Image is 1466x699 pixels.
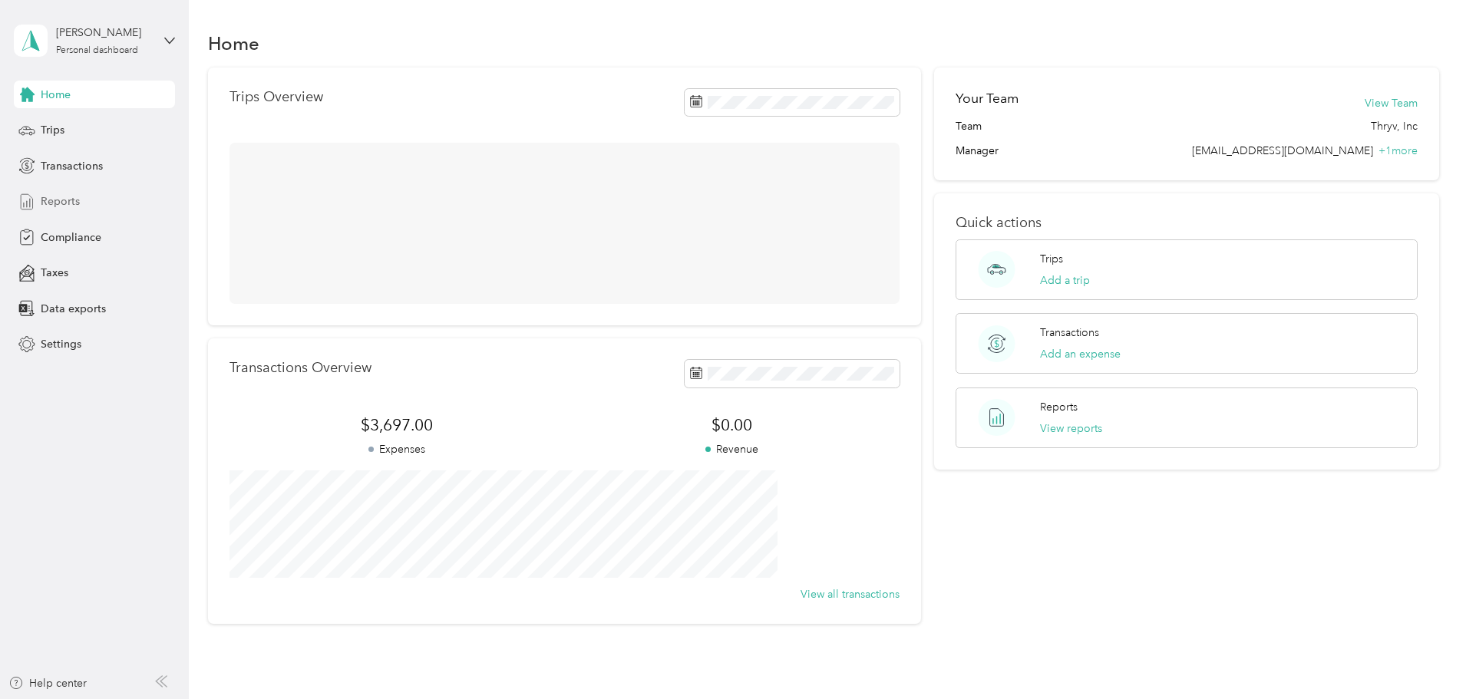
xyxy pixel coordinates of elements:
span: [EMAIL_ADDRESS][DOMAIN_NAME] [1192,144,1373,157]
button: Add an expense [1040,346,1121,362]
span: Settings [41,336,81,352]
h1: Home [208,35,259,51]
p: Revenue [564,441,899,457]
p: Expenses [229,441,564,457]
p: Transactions Overview [229,360,371,376]
span: $3,697.00 [229,414,564,436]
span: Thryv, Inc [1371,118,1418,134]
div: [PERSON_NAME] [56,25,152,41]
button: Add a trip [1040,272,1090,289]
span: + 1 more [1379,144,1418,157]
span: Transactions [41,158,103,174]
span: Taxes [41,265,68,281]
p: Transactions [1040,325,1099,341]
h2: Your Team [956,89,1019,108]
button: View all transactions [801,586,900,602]
button: Help center [8,675,87,691]
span: Compliance [41,229,101,246]
span: Data exports [41,301,106,317]
p: Reports [1040,399,1078,415]
span: Manager [956,143,999,159]
p: Quick actions [956,215,1418,231]
div: Personal dashboard [56,46,138,55]
button: View reports [1040,420,1102,437]
iframe: Everlance-gr Chat Button Frame [1380,613,1466,699]
span: Home [41,87,71,103]
span: Reports [41,193,80,209]
p: Trips [1040,251,1063,267]
span: Trips [41,122,64,138]
button: View Team [1365,95,1418,111]
p: Trips Overview [229,89,323,105]
span: $0.00 [564,414,899,436]
span: Team [956,118,982,134]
